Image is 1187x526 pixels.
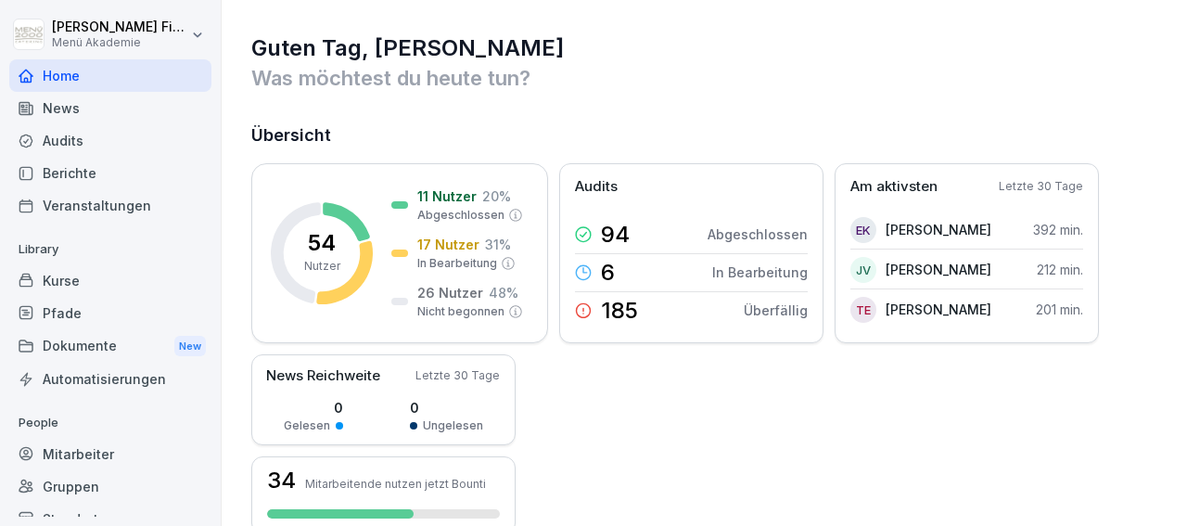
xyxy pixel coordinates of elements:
[9,189,211,222] a: Veranstaltungen
[1037,260,1083,279] p: 212 min.
[417,235,479,254] p: 17 Nutzer
[9,264,211,297] a: Kurse
[1033,220,1083,239] p: 392 min.
[9,408,211,438] p: People
[485,235,511,254] p: 31 %
[267,469,296,492] h3: 34
[712,263,808,282] p: In Bearbeitung
[886,260,991,279] p: [PERSON_NAME]
[417,255,497,272] p: In Bearbeitung
[410,398,483,417] p: 0
[417,186,477,206] p: 11 Nutzer
[308,232,336,254] p: 54
[417,303,504,320] p: Nicht begonnen
[417,207,504,224] p: Abgeschlossen
[52,19,187,35] p: [PERSON_NAME] Fiegert
[999,178,1083,195] p: Letzte 30 Tage
[423,417,483,434] p: Ungelesen
[489,283,518,302] p: 48 %
[9,92,211,124] a: News
[886,220,991,239] p: [PERSON_NAME]
[9,235,211,264] p: Library
[850,217,876,243] div: EK
[9,438,211,470] a: Mitarbeiter
[251,122,1159,148] h2: Übersicht
[304,258,340,275] p: Nutzer
[305,477,486,491] p: Mitarbeitende nutzen jetzt Bounti
[886,300,991,319] p: [PERSON_NAME]
[601,262,615,284] p: 6
[601,224,630,246] p: 94
[9,329,211,364] div: Dokumente
[52,36,187,49] p: Menü Akademie
[482,186,511,206] p: 20 %
[601,300,638,322] p: 185
[9,59,211,92] a: Home
[251,63,1159,93] p: Was möchtest du heute tun?
[708,225,808,244] p: Abgeschlossen
[575,176,618,198] p: Audits
[744,301,808,320] p: Überfällig
[174,336,206,357] div: New
[9,124,211,157] a: Audits
[251,33,1159,63] h1: Guten Tag, [PERSON_NAME]
[417,283,483,302] p: 26 Nutzer
[1036,300,1083,319] p: 201 min.
[9,329,211,364] a: DokumenteNew
[284,398,343,417] p: 0
[9,157,211,189] a: Berichte
[9,470,211,503] a: Gruppen
[850,176,938,198] p: Am aktivsten
[284,417,330,434] p: Gelesen
[9,363,211,395] a: Automatisierungen
[850,257,876,283] div: JV
[850,297,876,323] div: TE
[415,367,500,384] p: Letzte 30 Tage
[266,366,380,387] p: News Reichweite
[9,297,211,329] a: Pfade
